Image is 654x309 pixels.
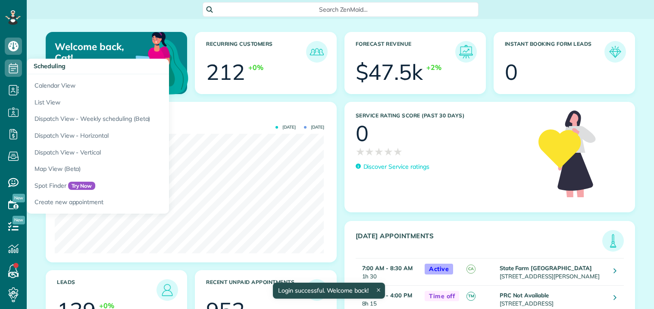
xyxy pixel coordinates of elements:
[500,292,549,299] strong: PRC Not Available
[159,281,176,299] img: icon_leads-1bed01f49abd5b7fead27621c3d59655bb73ed531f8eeb49469d10e621d6b896.png
[27,194,242,214] a: Create new appointment
[273,283,385,299] div: Login successful. Welcome back!
[356,61,423,83] div: $47.5k
[27,177,242,194] a: Spot FinderTry Now
[27,74,242,94] a: Calendar View
[68,182,96,190] span: Try Now
[13,194,25,202] span: New
[308,43,325,60] img: icon_recurring_customers-cf858462ba22bcd05b5a5880d41d6543d210077de5bb9ebc9590e49fd87d84ed.png
[57,279,156,301] h3: Leads
[34,62,66,70] span: Scheduling
[457,43,475,60] img: icon_forecast_revenue-8c13a41c7ed35a8dcfafea3cbb826a0462acb37728057bba2d056411b612bbbe.png
[27,144,242,161] a: Dispatch View - Vertical
[393,144,403,159] span: ★
[356,123,369,144] div: 0
[466,265,476,274] span: CA
[57,113,328,121] h3: Actual Revenue this month
[374,144,384,159] span: ★
[607,43,624,60] img: icon_form_leads-04211a6a04a5b2264e4ee56bc0799ec3eb69b7e499cbb523a139df1d13a81ae0.png
[27,94,242,111] a: List View
[362,265,413,271] strong: 7:00 AM - 8:30 AM
[27,161,242,177] a: Map View (Beta)
[505,41,604,63] h3: Instant Booking Form Leads
[13,216,25,224] span: New
[304,125,324,129] span: [DATE]
[356,232,603,252] h3: [DATE] Appointments
[55,41,141,64] p: Welcome back, Cat!
[356,41,455,63] h3: Forecast Revenue
[106,22,190,106] img: dashboard_welcome-42a62b7d889689a78055ac9021e634bf52bae3f8056760290aed330b23ab8690.png
[206,61,245,83] div: 212
[356,162,429,171] a: Discover Service ratings
[308,281,325,299] img: icon_unpaid_appointments-47b8ce3997adf2238b356f14209ab4cced10bd1f174958f3ca8f1d0dd7fffeee.png
[466,292,476,301] span: TM
[356,144,365,159] span: ★
[505,61,518,83] div: 0
[206,279,306,301] h3: Recent unpaid appointments
[425,291,459,302] span: Time off
[275,125,296,129] span: [DATE]
[356,259,421,285] td: 1h 30
[500,265,592,271] strong: State Farm [GEOGRAPHIC_DATA]
[425,264,453,274] span: Active
[356,113,530,119] h3: Service Rating score (past 30 days)
[206,41,306,63] h3: Recurring Customers
[248,63,263,73] div: +0%
[498,259,607,285] td: [STREET_ADDRESS][PERSON_NAME]
[27,110,242,127] a: Dispatch View - Weekly scheduling (Beta)
[362,292,412,299] strong: 7:45 AM - 4:00 PM
[604,232,622,249] img: icon_todays_appointments-901f7ab196bb0bea1936b74009e4eb5ffbc2d2711fa7634e0d609ed5ef32b18b.png
[363,162,429,171] p: Discover Service ratings
[426,63,441,73] div: +2%
[365,144,374,159] span: ★
[384,144,393,159] span: ★
[27,127,242,144] a: Dispatch View - Horizontal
